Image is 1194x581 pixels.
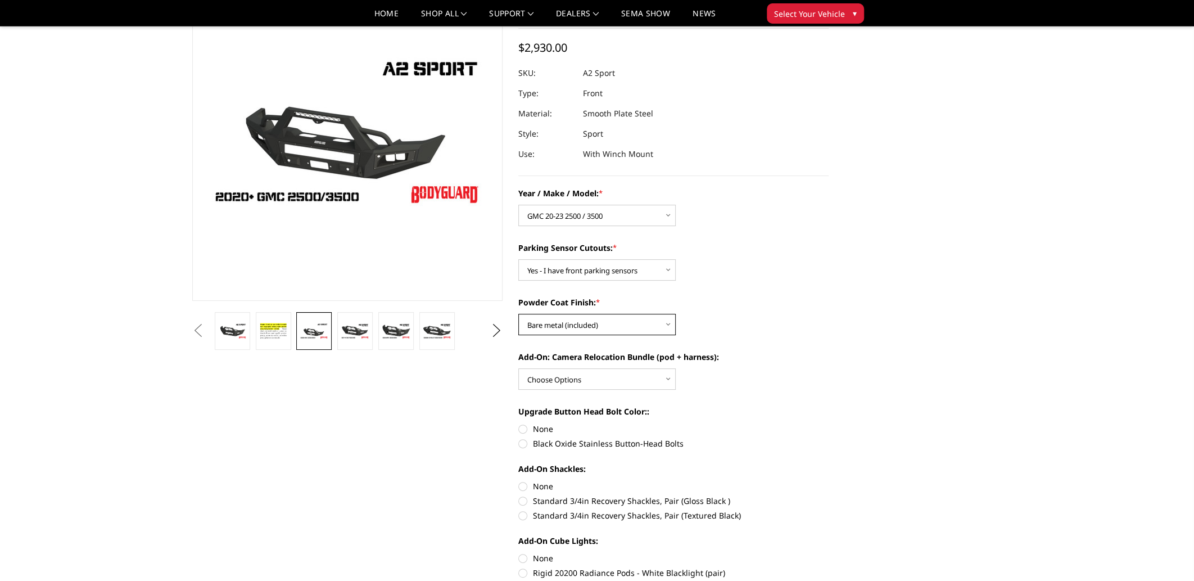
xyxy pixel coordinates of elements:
dt: Type: [518,83,575,103]
dt: SKU: [518,63,575,83]
a: SEMA Show [621,10,670,26]
label: Black Oxide Stainless Button-Head Bolts [518,438,829,449]
dd: Smooth Plate Steel [583,103,653,124]
a: News [693,10,716,26]
img: A2 Series - Sport Front Bumper (winch mount) [423,323,451,339]
label: Powder Coat Finish: [518,296,829,308]
span: Select Your Vehicle [774,8,845,20]
span: $2,930.00 [518,40,567,55]
label: Rigid 20200 Radiance Pods - White Blacklight (pair) [518,567,829,579]
iframe: Chat Widget [1138,527,1194,581]
a: Home [374,10,399,26]
button: Select Your Vehicle [767,3,864,24]
label: Add-On: Camera Relocation Bundle (pod + harness): [518,351,829,363]
label: None [518,480,829,492]
label: Add-On Cube Lights: [518,535,829,547]
button: Next [489,322,505,339]
a: shop all [421,10,467,26]
img: A2 Series - Sport Front Bumper (winch mount) [341,323,369,339]
dd: A2 Sport [583,63,615,83]
label: None [518,423,829,435]
dt: Use: [518,144,575,164]
img: A2 Series - Sport Front Bumper (winch mount) [382,323,410,339]
label: Standard 3/4in Recovery Shackles, Pair (Textured Black) [518,510,829,521]
label: Add-On Shackles: [518,463,829,475]
dd: With Winch Mount [583,144,653,164]
dd: Front [583,83,603,103]
img: A2 Series - Sport Front Bumper (winch mount) [259,321,288,341]
a: Dealers [556,10,599,26]
span: ▾ [853,7,857,19]
dt: Style: [518,124,575,144]
img: A2 Series - Sport Front Bumper (winch mount) [300,323,328,339]
label: None [518,552,829,564]
label: Upgrade Button Head Bolt Color:: [518,406,829,417]
button: Previous [189,322,206,339]
label: Year / Make / Model: [518,187,829,199]
label: Parking Sensor Cutouts: [518,242,829,254]
dt: Material: [518,103,575,124]
dd: Sport [583,124,603,144]
label: Standard 3/4in Recovery Shackles, Pair (Gloss Black ) [518,495,829,507]
a: Support [489,10,533,26]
